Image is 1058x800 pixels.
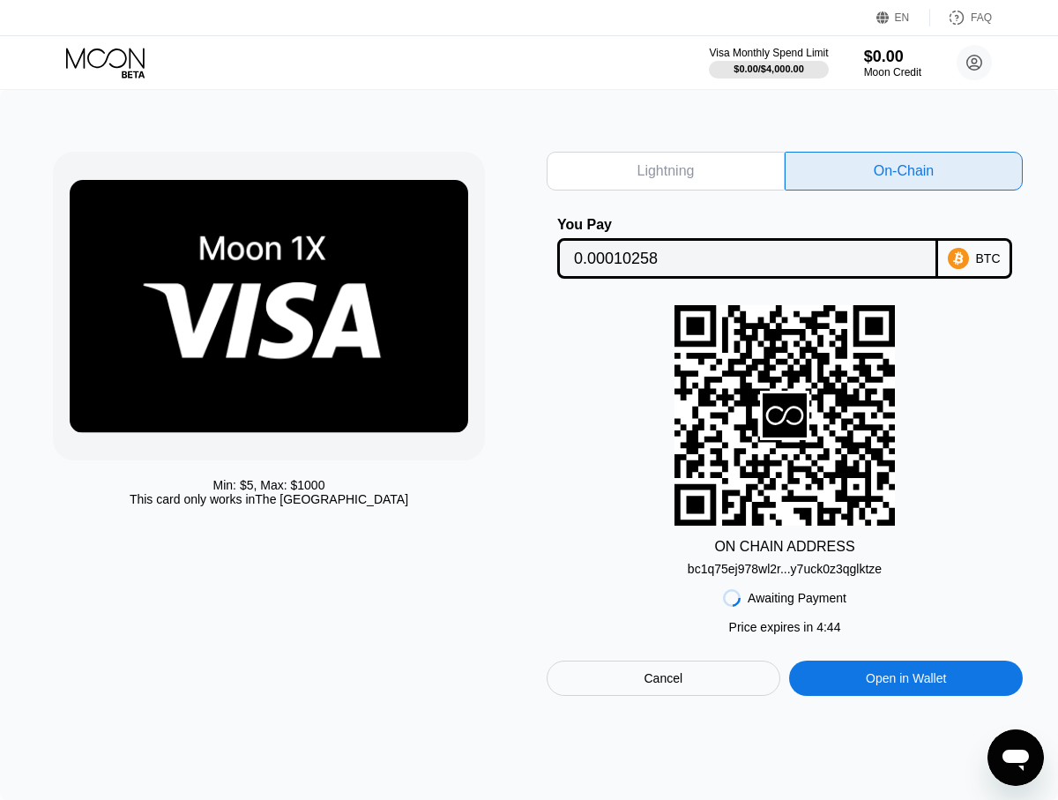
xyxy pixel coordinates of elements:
[637,162,695,180] div: Lightning
[547,152,785,191] div: Lightning
[688,562,882,576] div: bc1q75ej978wl2r...y7uck0z3qglktze
[876,9,930,26] div: EN
[729,620,841,634] div: Price expires in
[709,47,828,79] div: Visa Monthly Spend Limit$0.00/$4,000.00
[557,217,938,233] div: You Pay
[930,9,992,26] div: FAQ
[987,729,1044,786] iframe: Button to launch messaging window
[971,11,992,24] div: FAQ
[734,64,804,74] div: $0.00 / $4,000.00
[874,162,934,180] div: On-Chain
[547,661,780,696] div: Cancel
[213,478,325,492] div: Min: $ 5 , Max: $ 1000
[547,217,1023,279] div: You PayBTC
[864,48,921,66] div: $0.00
[644,670,683,686] div: Cancel
[816,620,840,634] span: 4 : 44
[864,48,921,79] div: $0.00Moon Credit
[789,661,1023,696] div: Open in Wallet
[785,152,1023,191] div: On-Chain
[709,47,828,59] div: Visa Monthly Spend Limit
[130,492,408,506] div: This card only works in The [GEOGRAPHIC_DATA]
[748,591,846,605] div: Awaiting Payment
[866,670,946,686] div: Open in Wallet
[864,66,921,79] div: Moon Credit
[688,555,882,576] div: bc1q75ej978wl2r...y7uck0z3qglktze
[895,11,910,24] div: EN
[976,251,1001,265] div: BTC
[714,539,854,555] div: ON CHAIN ADDRESS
